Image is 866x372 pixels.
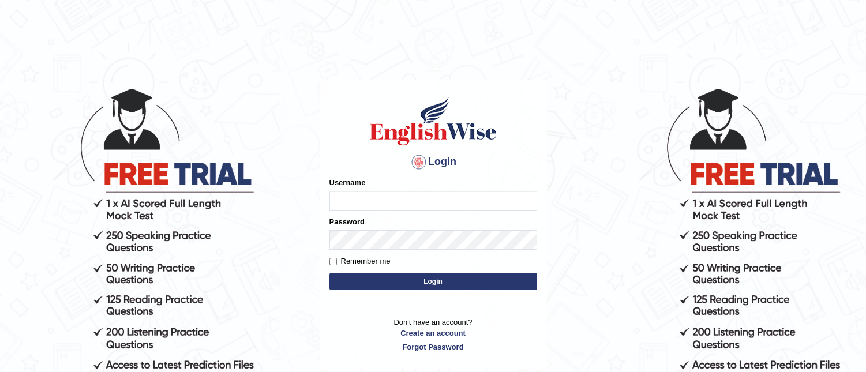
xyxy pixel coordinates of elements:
[329,328,537,339] a: Create an account
[329,317,537,352] p: Don't have an account?
[329,153,537,171] h4: Login
[329,255,391,267] label: Remember me
[368,95,499,147] img: Logo of English Wise sign in for intelligent practice with AI
[329,341,537,352] a: Forgot Password
[329,177,366,188] label: Username
[329,258,337,265] input: Remember me
[329,273,537,290] button: Login
[329,216,365,227] label: Password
